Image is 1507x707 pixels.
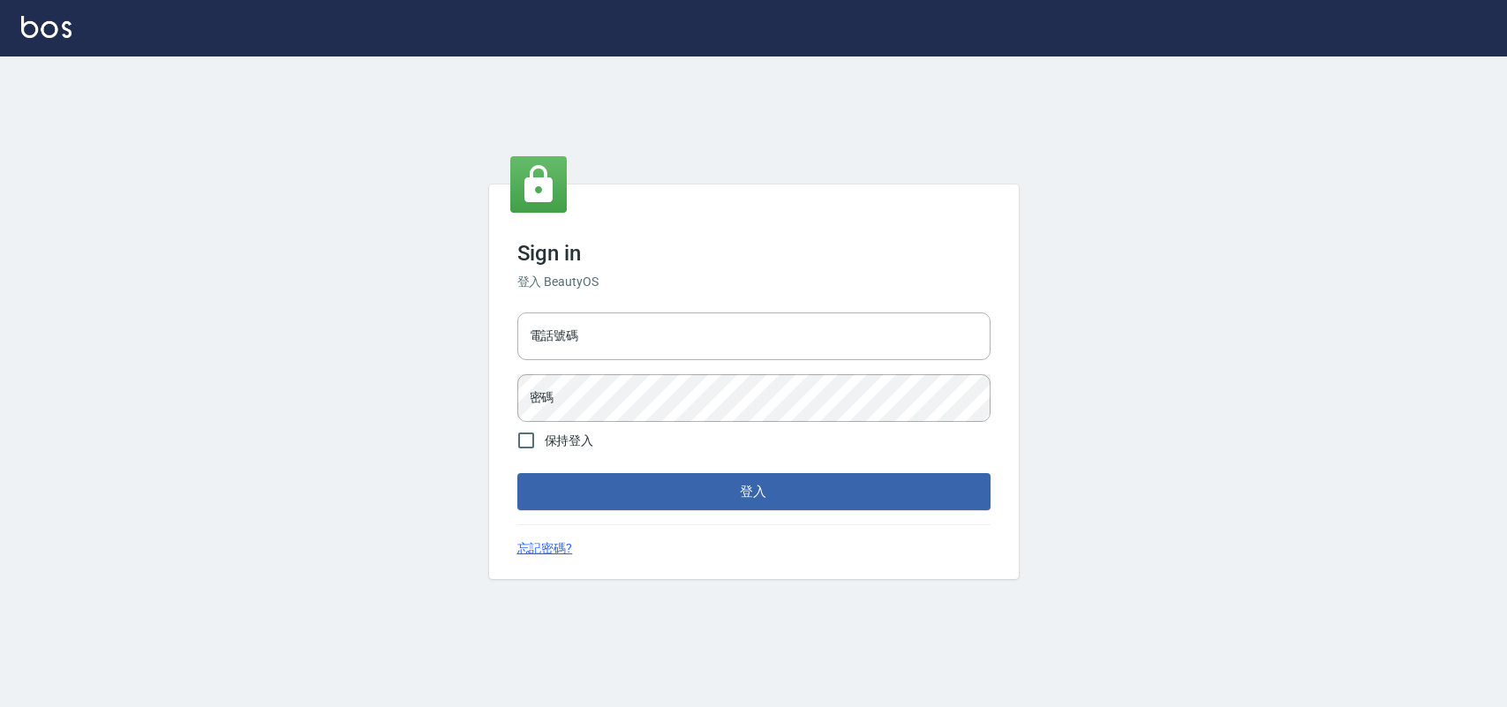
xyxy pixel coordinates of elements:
h3: Sign in [517,241,991,266]
a: 忘記密碼? [517,539,573,558]
img: Logo [21,16,72,38]
h6: 登入 BeautyOS [517,273,991,291]
span: 保持登入 [545,432,594,450]
button: 登入 [517,473,991,510]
